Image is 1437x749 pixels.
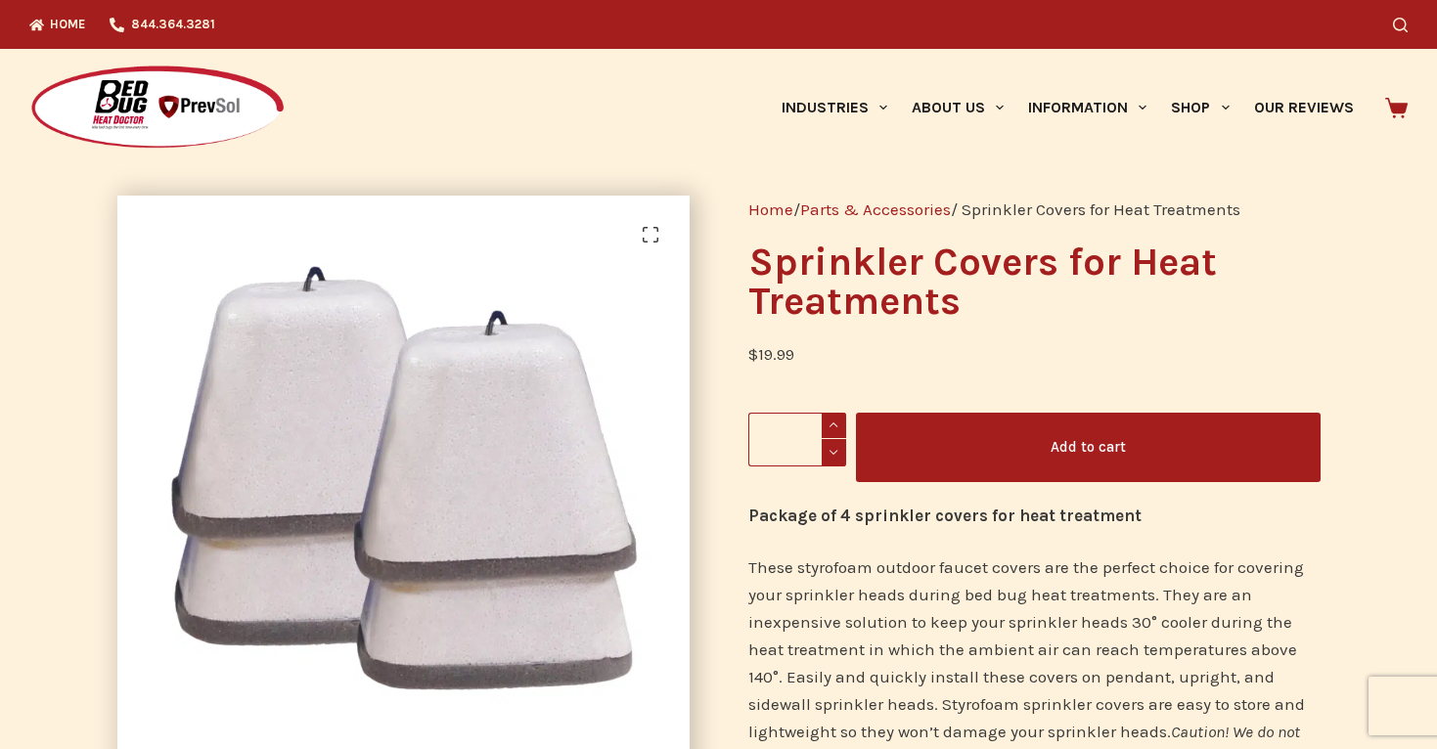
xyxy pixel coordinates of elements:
a: Parts & Accessories [800,199,951,219]
a: View full-screen image gallery [631,215,670,254]
nav: Primary [769,49,1366,166]
a: About Us [899,49,1015,166]
strong: Package of 4 sprinkler covers for heat treatment [748,506,1142,525]
em: Caution! [1171,722,1229,741]
a: Home [748,199,793,219]
a: Our Reviews [1241,49,1366,166]
button: Search [1393,18,1408,32]
img: Prevsol/Bed Bug Heat Doctor [29,65,286,152]
a: Information [1016,49,1159,166]
button: Add to cart [856,413,1321,482]
a: Industries [769,49,899,166]
h1: Sprinkler Covers for Heat Treatments [748,242,1321,321]
span: $ [748,344,758,364]
bdi: 19.99 [748,344,794,364]
nav: Breadcrumb [748,196,1321,223]
input: Product quantity [748,413,846,466]
a: Shop [1159,49,1241,166]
